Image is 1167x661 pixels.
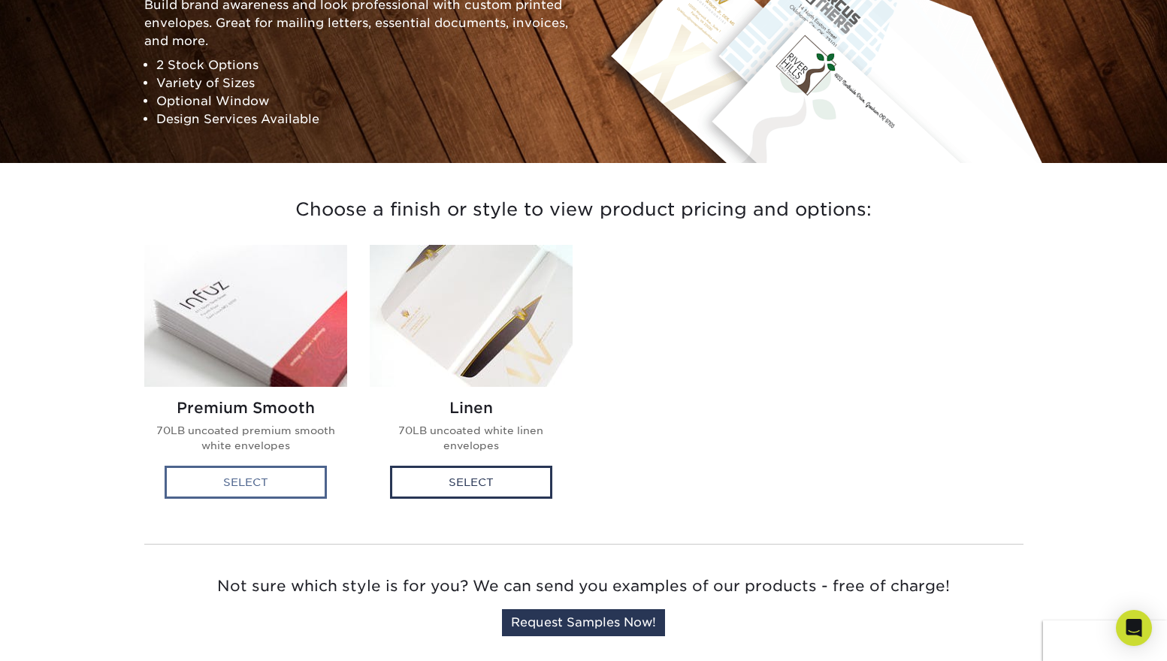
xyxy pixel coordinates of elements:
h2: Linen [382,399,561,417]
li: Variety of Sizes [156,74,573,92]
p: 70LB uncoated premium smooth white envelopes [156,423,335,454]
p: 70LB uncoated white linen envelopes [382,423,561,454]
h2: Premium Smooth [156,399,335,417]
h3: Choose a finish or style to view product pricing and options: [144,181,1023,239]
li: Optional Window [156,92,573,110]
div: Open Intercom Messenger [1116,610,1152,646]
p: Not sure which style is for you? We can send you examples of our products - free of charge! [144,575,1023,597]
iframe: Google Customer Reviews [1043,620,1167,661]
a: Linen Envelopes Linen 70LB uncoated white linen envelopes Select [370,245,573,514]
img: Premium Smooth Envelopes [144,245,347,387]
div: Select [390,466,552,499]
div: Select [165,466,327,499]
a: Premium Smooth Envelopes Premium Smooth 70LB uncoated premium smooth white envelopes Select [144,245,347,514]
a: Request Samples Now! [502,609,665,636]
li: 2 Stock Options [156,56,573,74]
img: Linen Envelopes [370,245,573,387]
li: Design Services Available [156,110,573,128]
